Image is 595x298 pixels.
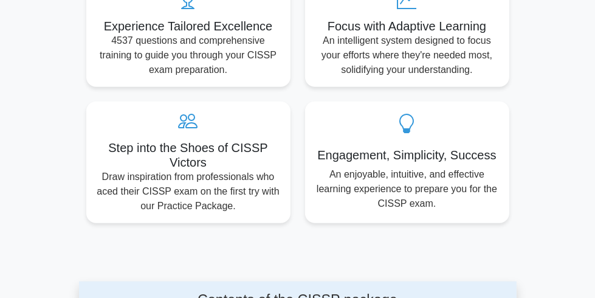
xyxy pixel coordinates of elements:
[96,170,281,213] p: Draw inspiration from professionals who aced their CISSP exam on the first try with our Practice ...
[96,140,281,170] h5: Step into the Shoes of CISSP Victors
[315,148,500,162] h5: Engagement, Simplicity, Success
[315,167,500,211] p: An enjoyable, intuitive, and effective learning experience to prepare you for the CISSP exam.
[315,33,500,77] p: An intelligent system designed to focus your efforts where they're needed most, solidifying your ...
[96,19,281,33] h5: Experience Tailored Excellence
[96,33,281,77] p: 4537 questions and comprehensive training to guide you through your CISSP exam preparation.
[315,19,500,33] h5: Focus with Adaptive Learning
